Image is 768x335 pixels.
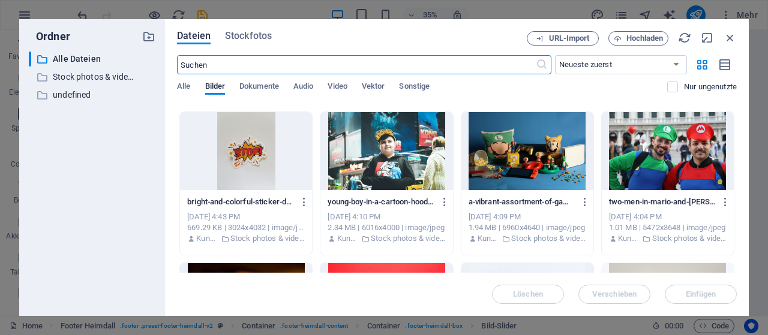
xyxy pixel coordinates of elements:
div: Von: Kunde | Ordner: Stock photos & videos [328,233,445,244]
p: Kunde [618,233,639,244]
p: Stock photos & videos [371,233,445,244]
div: 2.34 MB | 6016x4000 | image/jpeg [328,222,445,233]
div: 669.29 KB | 3024x4032 | image/jpeg [187,222,305,233]
i: Neu laden [678,31,691,44]
p: Kunde [478,233,499,244]
span: Stockfotos [225,29,272,43]
p: a-vibrant-assortment-of-gaming-collectibles-including-nintendo-figures-consoles-and-candy-on-a-bl... [469,197,575,207]
p: Kunde [337,233,358,244]
span: Alle [177,79,190,96]
div: 1.94 MB | 6960x4640 | image/jpeg [469,222,586,233]
div: Von: Kunde | Ordner: Stock photos & videos [609,233,727,244]
p: young-boy-in-a-cartoon-hoodie-standing-in-times-square-new-york-city-zmMNseMbl6V2QD-NK2AIZQ.jpeg [328,197,434,207]
span: Audio [293,79,313,96]
i: Minimieren [701,31,714,44]
div: ​ [29,52,31,67]
div: Von: Kunde | Ordner: Stock photos & videos [187,233,305,244]
p: two-men-in-mario-and-luigi-costumes-smiling-at-a-cosplay-event-1GmNhivKkH4uw_NfuvGisQ.jpeg [609,197,716,207]
p: undefined [53,88,133,102]
div: Von: Kunde | Ordner: Stock photos & videos [469,233,586,244]
span: Dokumente [239,79,279,96]
p: Stock photos & videos [53,70,133,84]
span: Vektor [362,79,385,96]
span: Video [328,79,347,96]
div: [DATE] 4:10 PM [328,212,445,222]
p: Zeigt nur Dateien an, die nicht auf der Website verwendet werden. Dateien, die während dieser Sit... [684,82,737,92]
p: Ordner [29,29,70,44]
p: Alle Dateien [53,52,133,66]
i: Neuen Ordner erstellen [142,30,155,43]
button: URL-Import [527,31,599,46]
div: [DATE] 4:43 PM [187,212,305,222]
div: [DATE] 4:09 PM [469,212,586,222]
input: Suchen [177,55,535,74]
span: Bilder [205,79,226,96]
p: Stock photos & videos [230,233,305,244]
span: URL-Import [549,35,590,42]
i: Schließen [724,31,737,44]
div: undefined [29,87,155,102]
p: Kunde [196,233,217,244]
div: 1.01 MB | 5472x3648 | image/jpeg [609,222,727,233]
span: Dateien [177,29,211,43]
span: Sonstige [399,79,430,96]
p: Stock photos & videos [652,233,727,244]
div: Stock photos & videos [29,70,134,84]
p: bright-and-colorful-sticker-design-featuring-a-comic-style-stop-sign-on-a-gray-background-6USU1kr... [187,197,294,207]
div: Stock photos & videos [29,70,155,84]
span: Hochladen [626,35,664,42]
p: Stock photos & videos [511,233,586,244]
button: Hochladen [608,31,668,46]
div: [DATE] 4:04 PM [609,212,727,222]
